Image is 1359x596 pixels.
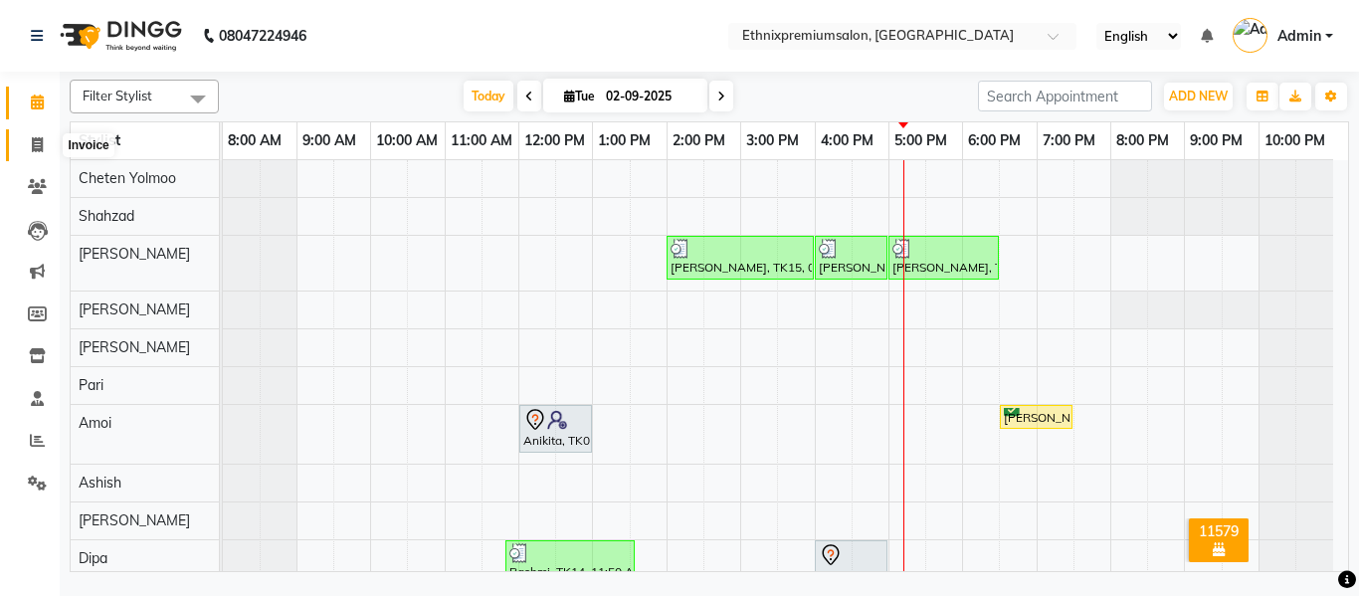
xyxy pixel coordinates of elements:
[521,408,590,450] div: Anikita, TK04, 12:00 PM-01:00 PM, Nail Extension - Gel Polish Removal([DEMOGRAPHIC_DATA])
[519,126,590,155] a: 12:00 PM
[79,245,190,263] span: [PERSON_NAME]
[593,126,656,155] a: 1:00 PM
[817,239,885,277] div: [PERSON_NAME], TK17, 04:00 PM-05:00 PM, Haircut - Premier Men Hair Cut
[1185,126,1248,155] a: 9:00 PM
[1233,18,1267,53] img: Admin
[507,543,633,581] div: Rashmi, TK14, 11:50 AM-01:35 PM, Threading - Eye Brows,Express Wash - Women Repair Wash,Haircut -...
[79,207,134,225] span: Shahzad
[600,82,699,111] input: 2025-09-02
[79,474,121,492] span: Ashish
[817,543,885,585] div: [PERSON_NAME], TK02, 04:00 PM-05:00 PM, Haircut - Premier Women Hair Cut
[963,126,1026,155] a: 6:00 PM
[79,376,103,394] span: Pari
[79,549,107,567] span: Dipa
[1164,83,1233,110] button: ADD NEW
[79,511,190,529] span: [PERSON_NAME]
[297,126,361,155] a: 9:00 AM
[371,126,443,155] a: 10:00 AM
[1111,126,1174,155] a: 8:00 PM
[816,126,878,155] a: 4:00 PM
[741,126,804,155] a: 3:00 PM
[63,133,113,157] div: Invoice
[79,338,190,356] span: [PERSON_NAME]
[978,81,1152,111] input: Search Appointment
[83,88,152,103] span: Filter Stylist
[1002,408,1070,427] div: [PERSON_NAME], TK07, 06:30 PM-07:30 PM, Nail Extension - Gel Polish Removal([DEMOGRAPHIC_DATA])
[223,126,287,155] a: 8:00 AM
[889,126,952,155] a: 5:00 PM
[464,81,513,111] span: Today
[1260,126,1330,155] a: 10:00 PM
[79,300,190,318] span: [PERSON_NAME]
[1277,26,1321,47] span: Admin
[219,8,306,64] b: 08047224946
[1169,89,1228,103] span: ADD NEW
[890,239,997,277] div: [PERSON_NAME], TK17, 05:00 PM-06:30 PM, Haircut - Premier Men Hair Cut ,Haircut - [PERSON_NAME] Trim
[1038,126,1100,155] a: 7:00 PM
[668,126,730,155] a: 2:00 PM
[79,414,111,432] span: Amoi
[559,89,600,103] span: Tue
[669,239,812,277] div: [PERSON_NAME], TK15, 02:00 PM-04:00 PM, Haircut - Premier Women Hair Cut,Hair Colour - Root Touch...
[446,126,517,155] a: 11:00 AM
[79,169,176,187] span: Cheten Yolmoo
[51,8,187,64] img: logo
[1193,522,1245,540] div: 11579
